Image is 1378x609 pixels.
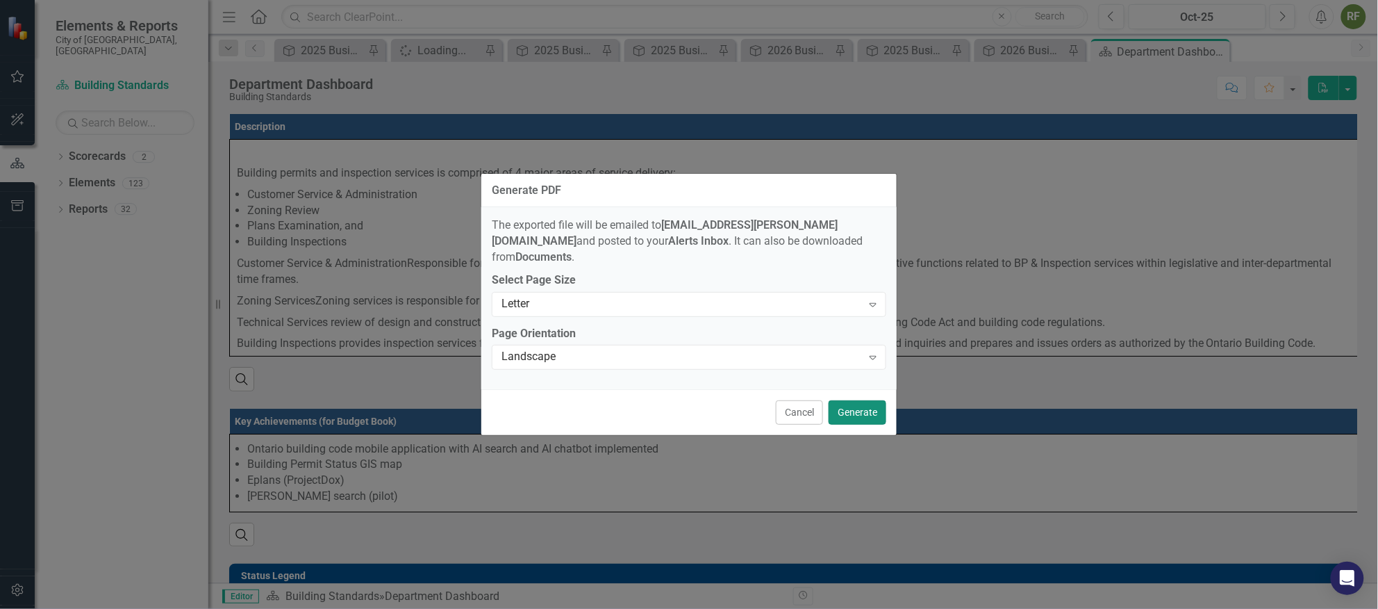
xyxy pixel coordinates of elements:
[492,326,886,342] label: Page Orientation
[1331,562,1364,595] div: Open Intercom Messenger
[501,350,862,366] div: Landscape
[501,296,862,312] div: Letter
[492,218,863,263] span: The exported file will be emailed to and posted to your . It can also be downloaded from .
[668,234,729,247] strong: Alerts Inbox
[776,400,823,425] button: Cancel
[515,250,572,263] strong: Documents
[492,273,886,289] label: Select Page Size
[492,218,838,247] strong: [EMAIL_ADDRESS][PERSON_NAME][DOMAIN_NAME]
[492,184,561,197] div: Generate PDF
[829,400,886,425] button: Generate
